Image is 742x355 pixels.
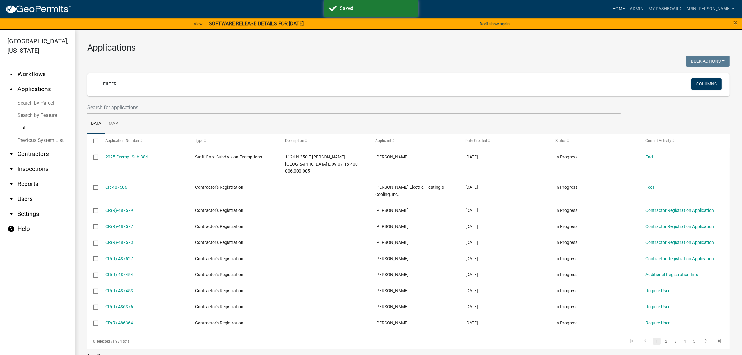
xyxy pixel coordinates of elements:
a: CR(R)-487527 [105,256,133,261]
a: My Dashboard [646,3,684,15]
a: + Filter [95,78,122,90]
a: Home [610,3,627,15]
button: Columns [691,78,722,90]
span: 10/03/2025 [465,288,478,293]
span: Sean M. Cain [375,320,409,325]
a: CR(R)-487573 [105,240,133,245]
span: In Progress [555,256,577,261]
a: Require User [645,288,670,293]
li: page 5 [690,336,699,347]
span: Contractor's Registration [195,224,244,229]
a: go to last page [714,338,725,345]
a: CR-487586 [105,185,127,190]
span: Alicia Mauldin [375,288,409,293]
span: 1124 N 350 E Sabatini, Nancy E 09-07-16-400-006.000-005 [285,154,359,174]
span: Gabe Ritter [375,240,409,245]
li: page 1 [652,336,662,347]
span: In Progress [555,240,577,245]
a: Additional Registration Info [645,272,698,277]
a: Contractor Registration Application [645,240,714,245]
a: 5 [691,338,698,345]
datatable-header-cell: Current Activity [639,134,730,148]
li: page 3 [671,336,680,347]
span: 10/03/2025 [465,224,478,229]
datatable-header-cell: Type [189,134,279,148]
span: 10/03/2025 [465,185,478,190]
span: Ritter Electric, Heating & Cooling, Inc. [375,185,444,197]
span: Gabe Ritter [375,256,409,261]
span: Date Created [465,139,487,143]
span: 10/03/2025 [465,272,478,277]
datatable-header-cell: Application Number [99,134,189,148]
datatable-header-cell: Select [87,134,99,148]
a: CR(R)-487453 [105,288,133,293]
a: End [645,154,653,159]
a: CR(R)-486376 [105,304,133,309]
span: 10/03/2025 [465,240,478,245]
a: Contractor Registration Application [645,256,714,261]
span: 10/01/2025 [465,320,478,325]
a: Contractor Registration Application [645,208,714,213]
span: Applicant [375,139,391,143]
span: Type [195,139,203,143]
span: Application Number [105,139,139,143]
span: In Progress [555,272,577,277]
span: In Progress [555,154,577,159]
a: CR(R)-486364 [105,320,133,325]
a: arin.[PERSON_NAME] [684,3,737,15]
span: 10/01/2025 [465,304,478,309]
span: 0 selected / [93,339,112,343]
span: In Progress [555,304,577,309]
span: 10/03/2025 [465,256,478,261]
datatable-header-cell: Status [549,134,639,148]
div: 1,934 total [87,333,342,349]
a: CR(R)-487579 [105,208,133,213]
button: Bulk Actions [686,56,730,67]
a: 1 [653,338,661,345]
span: × [733,18,737,27]
span: Gabe Ritter [375,224,409,229]
span: Current Activity [645,139,671,143]
a: 2025 Exempt Sub-384 [105,154,148,159]
h3: Applications [87,42,730,53]
span: Contractor's Registration [195,288,244,293]
a: 2 [663,338,670,345]
datatable-header-cell: Applicant [369,134,459,148]
span: Gabe Ritter [375,208,409,213]
a: CR(R)-487454 [105,272,133,277]
span: Arin Shaver [375,154,409,159]
span: In Progress [555,288,577,293]
span: Contractor's Registration [195,185,244,190]
a: Admin [627,3,646,15]
i: help [7,225,15,233]
span: 10/08/2025 [465,154,478,159]
span: Description [285,139,304,143]
span: In Progress [555,224,577,229]
i: arrow_drop_down [7,71,15,78]
button: Close [733,19,737,26]
div: Saved! [340,5,413,12]
a: 3 [672,338,679,345]
span: Contractor's Registration [195,240,244,245]
span: In Progress [555,320,577,325]
a: go to first page [626,338,638,345]
a: Map [105,114,122,134]
span: Contractor's Registration [195,304,244,309]
a: 4 [681,338,689,345]
i: arrow_drop_down [7,210,15,218]
i: arrow_drop_down [7,150,15,158]
span: Alicia Mauldin [375,272,409,277]
a: Data [87,114,105,134]
span: Contractor's Registration [195,208,244,213]
i: arrow_drop_up [7,85,15,93]
span: 10/03/2025 [465,208,478,213]
span: In Progress [555,208,577,213]
a: View [191,19,205,29]
span: In Progress [555,185,577,190]
a: go to next page [700,338,712,345]
span: Contractor's Registration [195,320,244,325]
span: Contractor's Registration [195,256,244,261]
span: Staff Only: Subdivision Exemptions [195,154,262,159]
span: Contractor's Registration [195,272,244,277]
a: Fees [645,185,654,190]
